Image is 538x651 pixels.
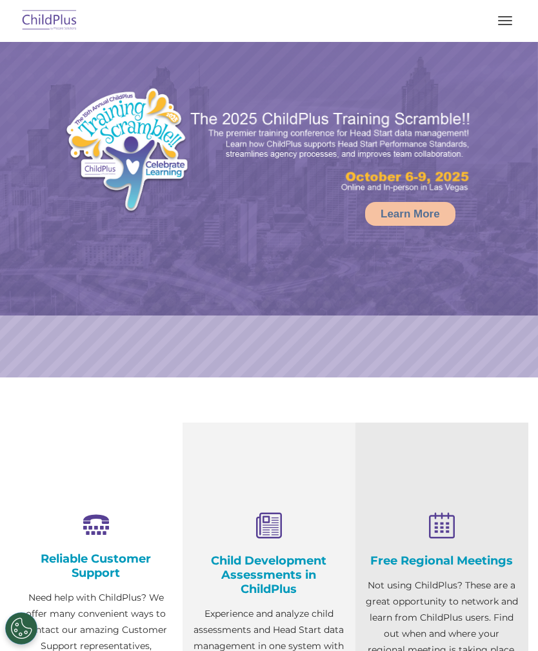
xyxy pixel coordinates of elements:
img: ChildPlus by Procare Solutions [19,6,80,36]
h4: Free Regional Meetings [365,554,519,568]
h4: Reliable Customer Support [19,552,173,580]
h4: Child Development Assessments in ChildPlus [192,554,346,596]
button: Cookies Settings [5,612,37,645]
a: Learn More [365,202,455,226]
